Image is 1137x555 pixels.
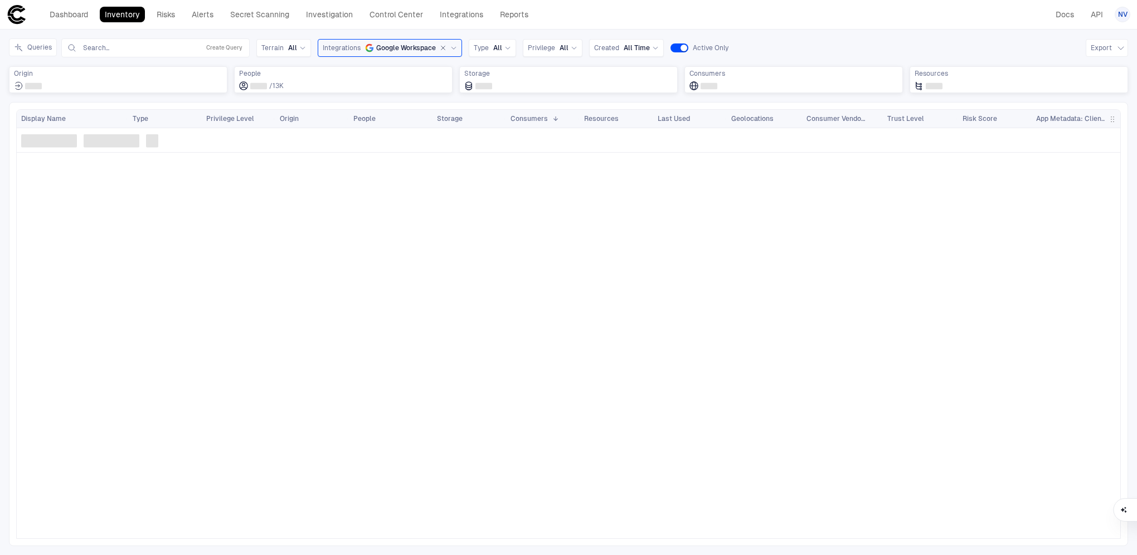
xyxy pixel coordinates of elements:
div: Total storage locations where identities are stored [459,66,678,93]
span: Consumer Vendors [806,114,867,123]
button: NV [1115,7,1130,22]
span: Resources [915,69,1123,78]
a: Reports [495,7,533,22]
div: Google Workspace [365,43,374,52]
span: All [288,43,297,52]
span: App Metadata: Client ID [1036,114,1105,123]
span: Geolocations [731,114,774,123]
div: Expand queries side panel [9,38,61,56]
span: Google Workspace [376,43,436,52]
a: Dashboard [45,7,93,22]
a: Risks [152,7,180,22]
span: Storage [437,114,463,123]
span: Type [474,43,489,52]
span: NV [1118,10,1128,19]
div: Total employees associated with identities [234,66,453,93]
span: All Time [624,43,650,52]
span: Type [133,114,148,123]
span: Risk Score [963,114,997,123]
span: Consumers [511,114,548,123]
span: Origin [14,69,222,78]
a: Docs [1051,7,1079,22]
span: 13K [273,82,284,90]
div: Total resources accessed or granted by identities [910,66,1128,93]
a: Secret Scanning [225,7,294,22]
a: Alerts [187,7,218,22]
span: Display Name [21,114,66,123]
a: Integrations [435,7,488,22]
span: People [353,114,376,123]
button: Queries [9,38,57,56]
span: People [239,69,448,78]
span: Consumers [689,69,898,78]
span: Created [594,43,619,52]
span: Storage [464,69,673,78]
span: Integrations [323,43,361,52]
span: Trust Level [887,114,924,123]
div: Total sources where identities were created [9,66,227,93]
span: All [493,43,502,52]
button: Create Query [204,41,245,55]
span: Last Used [658,114,690,123]
a: Control Center [365,7,428,22]
a: Inventory [100,7,145,22]
span: Privilege Level [206,114,254,123]
span: Origin [280,114,299,123]
span: All [560,43,568,52]
span: Terrain [261,43,284,52]
a: Investigation [301,7,358,22]
span: Resources [584,114,619,123]
div: Total consumers using identities [684,66,903,93]
span: Privilege [528,43,555,52]
span: / [269,82,273,90]
span: Active Only [693,43,728,52]
a: API [1086,7,1108,22]
button: Export [1086,39,1128,57]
